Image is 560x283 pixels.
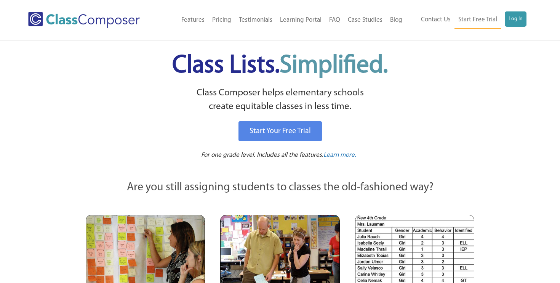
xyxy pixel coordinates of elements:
[178,12,208,29] a: Features
[172,53,388,78] span: Class Lists.
[323,152,356,158] span: Learn more.
[160,12,406,29] nav: Header Menu
[344,12,386,29] a: Case Studies
[323,151,356,160] a: Learn more.
[406,11,526,29] nav: Header Menu
[86,179,474,196] p: Are you still assigning students to classes the old-fashioned way?
[208,12,235,29] a: Pricing
[280,53,388,78] span: Simplified.
[238,121,322,141] a: Start Your Free Trial
[386,12,406,29] a: Blog
[276,12,325,29] a: Learning Portal
[201,152,323,158] span: For one grade level. Includes all the features.
[325,12,344,29] a: FAQ
[235,12,276,29] a: Testimonials
[85,86,475,114] p: Class Composer helps elementary schools create equitable classes in less time.
[417,11,454,28] a: Contact Us
[250,127,311,135] span: Start Your Free Trial
[28,12,140,28] img: Class Composer
[454,11,501,29] a: Start Free Trial
[505,11,526,27] a: Log In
